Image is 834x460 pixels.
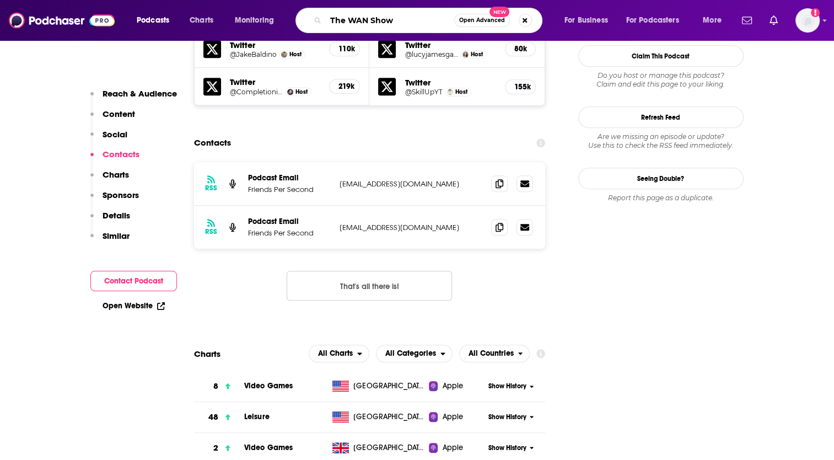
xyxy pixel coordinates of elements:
p: Similar [103,231,130,241]
h2: Platforms [309,345,369,362]
a: Seeing Double? [578,168,744,189]
button: Similar [90,231,130,251]
p: Friends Per Second [248,228,331,238]
span: Do you host or manage this podcast? [578,71,744,80]
button: Open AdvancedNew [454,14,510,27]
a: Video Games [244,381,293,391]
button: open menu [557,12,622,29]
svg: Add a profile image [811,8,820,17]
a: @Completionist [230,88,283,96]
span: Host [289,51,302,58]
div: Search podcasts, credits, & more... [306,8,553,33]
p: Details [103,210,130,221]
h3: RSS [205,184,217,192]
a: [GEOGRAPHIC_DATA] [328,381,429,392]
h2: Charts [194,349,220,359]
a: Jirard Khalil [287,89,293,95]
button: Social [90,129,127,149]
a: Video Games [244,443,293,452]
p: Content [103,109,135,119]
span: Apple [442,442,463,453]
img: Lucy James [462,51,469,57]
h2: Contacts [194,132,231,153]
h3: 8 [213,380,218,393]
span: More [703,13,722,28]
p: Podcast Email [248,173,331,183]
h5: 80k [514,44,526,54]
h5: 110k [338,44,351,54]
button: Contact Podcast [90,271,177,291]
span: Podcasts [137,13,169,28]
a: @JakeBaldino [230,50,277,58]
button: open menu [695,12,735,29]
span: Open Advanced [459,18,505,23]
span: For Business [564,13,608,28]
h5: Twitter [405,40,496,50]
h2: Countries [459,345,530,362]
button: open menu [309,345,369,362]
a: Show notifications dropdown [765,11,782,30]
span: Logged in as ShoutComms [795,8,820,33]
span: Apple [442,381,463,392]
span: Show History [488,413,526,422]
span: For Podcasters [626,13,679,28]
p: Charts [103,169,129,180]
a: Show notifications dropdown [738,11,756,30]
a: Apple [429,411,485,422]
a: Charts [182,12,220,29]
div: Are we missing an episode or update? Use this to check the RSS feed immediately. [578,132,744,150]
input: Search podcasts, credits, & more... [326,12,454,29]
button: open menu [129,12,184,29]
button: open menu [376,345,453,362]
span: Monitoring [235,13,274,28]
span: United States [353,381,425,392]
a: [GEOGRAPHIC_DATA] [328,411,429,422]
button: open menu [227,12,288,29]
a: @lucyjamesgames [405,50,458,58]
span: All Categories [385,350,436,357]
button: Nothing here. [287,271,452,301]
h3: RSS [205,227,217,236]
div: Report this page as a duplicate. [578,194,744,202]
p: Podcast Email [248,217,331,226]
p: Reach & Audience [103,88,177,99]
span: United Kingdom [353,442,425,453]
span: Host [471,51,483,58]
a: Ralph Panebianco [447,89,453,95]
a: Leisure [244,412,270,421]
div: Claim and edit this page to your liking. [578,71,744,89]
button: Contacts [90,149,139,169]
button: Claim This Podcast [578,45,744,67]
span: Host [455,88,467,95]
h5: Twitter [230,40,321,50]
h5: 219k [338,82,351,91]
button: open menu [619,12,695,29]
h3: 48 [208,411,218,424]
span: All Charts [318,350,353,357]
button: Content [90,109,135,129]
button: open menu [459,345,530,362]
span: Host [295,88,308,95]
a: Apple [429,442,485,453]
img: Jake Baldino [281,51,287,57]
a: [GEOGRAPHIC_DATA] [328,442,429,453]
a: @SkillUpYT [405,88,442,96]
span: Apple [442,411,463,422]
button: Show profile menu [795,8,820,33]
img: Podchaser - Follow, Share and Rate Podcasts [9,10,115,31]
button: Charts [90,169,129,190]
span: New [489,7,509,17]
p: Contacts [103,149,139,159]
h2: Categories [376,345,453,362]
h5: 155k [514,82,526,92]
button: Reach & Audience [90,88,177,109]
span: Charts [190,13,213,28]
